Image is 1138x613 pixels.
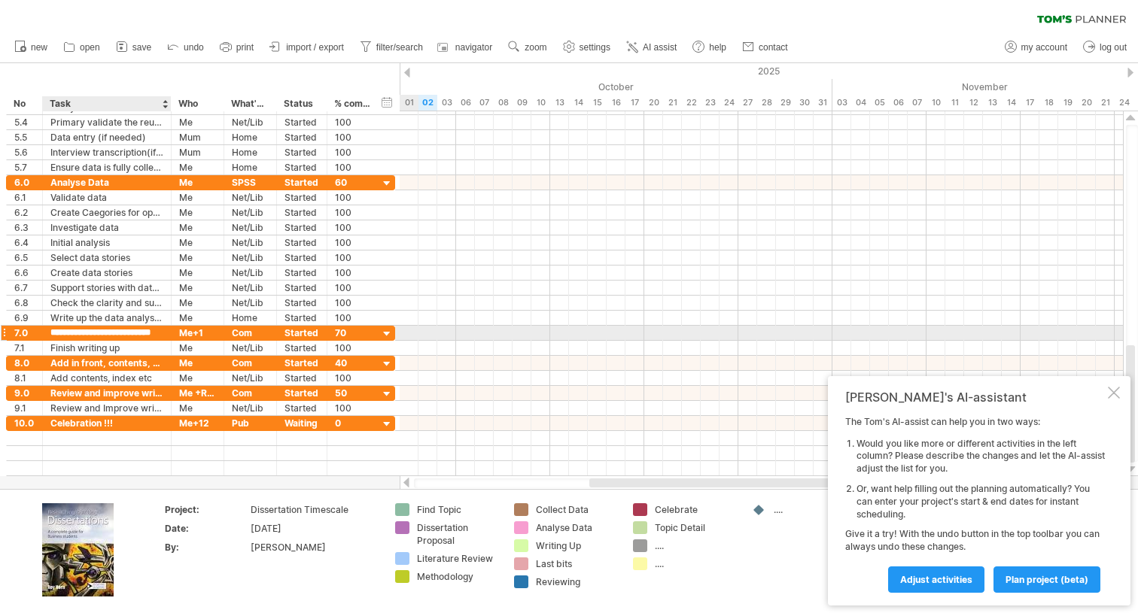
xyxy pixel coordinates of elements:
[857,438,1105,475] li: Would you like more or different activities in the left column? Please describe the changes and l...
[232,266,269,280] div: Net/Lib
[376,42,423,53] span: filter/search
[494,95,513,111] div: Wednesday, 8 October 2025
[179,386,216,400] div: Me +RGH
[774,503,856,516] div: ....
[266,38,348,57] a: import / export
[184,42,204,53] span: undo
[284,416,319,430] div: Waiting
[845,416,1105,592] div: The Tom's AI-assist can help you in two ways: Give it a try! With the undo button in the top tool...
[1006,574,1088,585] span: plan project (beta)
[435,38,497,57] a: navigator
[335,326,371,340] div: 70
[236,42,254,53] span: print
[50,145,163,159] div: Interview transcription(if needed)
[14,145,35,159] div: 5.6
[776,95,795,111] div: Wednesday, 29 October 2025
[284,386,319,400] div: Started
[536,557,618,570] div: Last bits
[531,95,550,111] div: Friday, 10 October 2025
[232,145,269,159] div: Home
[284,190,319,205] div: Started
[179,115,216,129] div: Me
[179,326,216,340] div: Me+1
[50,296,163,310] div: Check the clarity and support of the data stories
[14,175,35,190] div: 6.0
[251,522,377,535] div: [DATE]
[284,281,319,295] div: Started
[14,311,35,325] div: 6.9
[757,95,776,111] div: Tuesday, 28 October 2025
[335,401,371,415] div: 100
[232,235,269,250] div: Net/Lib
[50,401,163,415] div: Review and Improve writing
[536,539,618,552] div: Writing Up
[927,95,945,111] div: Monday, 10 November 2025
[42,503,114,596] img: ae64b563-e3e0-416d-90a8-e32b171956a1.jpg
[284,160,319,174] div: Started
[14,416,35,430] div: 10.0
[251,503,377,516] div: Dissertation Timescale
[165,503,248,516] div: Project:
[14,205,35,220] div: 6.2
[232,401,269,415] div: Net/Lib
[983,95,1002,111] div: Thursday, 13 November 2025
[1058,95,1077,111] div: Wednesday, 19 November 2025
[232,175,269,190] div: SPSS
[216,38,258,57] a: print
[232,386,269,400] div: Com
[50,96,163,111] div: Task
[14,386,35,400] div: 9.0
[1021,42,1067,53] span: my account
[525,42,546,53] span: zoom
[455,42,492,53] span: navigator
[80,42,100,53] span: open
[335,386,371,400] div: 50
[232,205,269,220] div: Net/Lib
[335,281,371,295] div: 100
[11,38,52,57] a: new
[50,266,163,280] div: Create data stories
[50,250,163,265] div: Select data stories
[179,341,216,355] div: Me
[335,235,371,250] div: 100
[50,205,163,220] div: Create Caegories for open questions
[701,95,720,111] div: Thursday, 23 October 2025
[1039,95,1058,111] div: Tuesday, 18 November 2025
[418,95,437,111] div: Thursday, 2 October 2025
[504,38,551,57] a: zoom
[232,371,269,385] div: Net/Lib
[179,160,216,174] div: Me
[232,160,269,174] div: Home
[232,130,269,144] div: Home
[179,175,216,190] div: Me
[832,95,851,111] div: Monday, 3 November 2025
[179,371,216,385] div: Me
[232,326,269,340] div: Com
[232,115,269,129] div: Net/Lib
[14,250,35,265] div: 6.5
[335,416,371,430] div: 0
[284,115,319,129] div: Started
[417,570,499,583] div: Methodology
[50,311,163,325] div: Write up the data analysis section
[163,38,208,57] a: undo
[59,38,105,57] a: open
[643,42,677,53] span: AI assist
[536,503,618,516] div: Collect Data
[400,79,832,95] div: October 2025
[284,130,319,144] div: Started
[232,341,269,355] div: Net/Lib
[50,341,163,355] div: Finish writing up
[14,296,35,310] div: 6.8
[14,341,35,355] div: 7.1
[50,115,163,129] div: Primary validate the reults
[1021,95,1039,111] div: Monday, 17 November 2025
[179,235,216,250] div: Me
[232,190,269,205] div: Net/Lib
[964,95,983,111] div: Wednesday, 12 November 2025
[179,416,216,430] div: Me+12
[50,281,163,295] div: Support stories with data, evidence, graphs etc
[845,390,1105,405] div: [PERSON_NAME]'s AI-assistant
[655,521,737,534] div: Topic Detail
[536,575,618,588] div: Reviewing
